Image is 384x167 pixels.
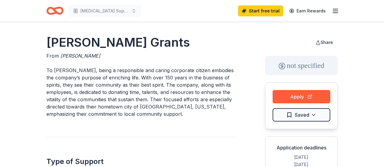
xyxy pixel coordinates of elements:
span: [PERSON_NAME] [60,53,100,59]
h1: [PERSON_NAME] Grants [46,34,236,51]
div: [DATE] [270,154,333,161]
span: Share [321,40,333,45]
button: [MEDICAL_DATA] Support Awareness [68,5,141,17]
div: Application deadlines [270,144,333,151]
a: Home [46,4,63,18]
div: not specified [265,56,338,75]
p: To [PERSON_NAME], being a responsible and caring corporate citizen embodies the company’s purpose... [46,67,236,118]
button: Apply [273,90,330,103]
a: Earn Rewards [286,5,329,16]
h2: Type of Support [46,157,236,166]
button: Saved [273,108,330,122]
span: [MEDICAL_DATA] Support Awareness [80,7,129,15]
span: Saved [295,111,309,119]
a: Start free trial [238,5,283,16]
div: From [46,52,236,59]
button: Share [311,36,338,48]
